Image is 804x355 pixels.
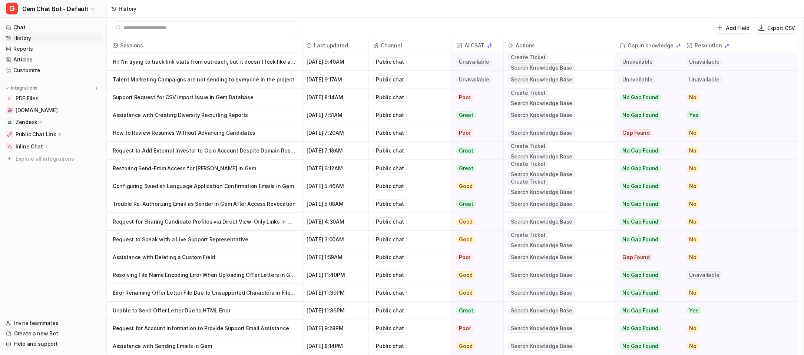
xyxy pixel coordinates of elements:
[615,106,676,124] button: No Gap Found
[452,124,499,142] button: Poor
[455,38,500,53] span: AI CSAT
[452,266,499,284] button: Good
[373,75,407,84] div: Public chat
[508,128,575,137] span: Search Knowledge Base
[113,124,296,142] p: How to Review Resumes Without Advancing Candidates
[615,177,676,195] button: No Gap Found
[682,248,789,266] button: No
[110,38,299,53] span: Sessions
[456,76,492,83] span: Unavailable
[682,142,789,160] button: No
[373,324,407,333] div: Public chat
[456,289,475,297] span: Good
[119,5,136,13] div: History
[16,118,37,126] p: Zendesk
[516,38,535,53] h2: Actions
[620,218,661,225] span: No Gap Found
[305,319,365,337] span: [DATE] 9:28PM
[682,195,789,213] button: No
[714,23,752,33] button: Add Field
[113,177,296,195] p: Configuring Swedish Language Application Confirmation Emails in Gem
[16,143,43,150] p: Inline Chat
[682,88,789,106] button: No
[686,129,699,137] span: No
[620,307,661,314] span: No Gap Found
[508,342,575,351] span: Search Knowledge Base
[113,142,296,160] p: Request to Add External Investor to Gem Account Despite Domain Restriction
[456,129,473,137] span: Poor
[305,53,365,71] span: [DATE] 9:40AM
[305,284,365,302] span: [DATE] 11:39PM
[7,120,12,124] img: Zendesk
[620,147,661,154] span: No Gap Found
[686,147,699,154] span: No
[682,177,789,195] button: No
[615,142,676,160] button: No Gap Found
[615,248,676,266] button: Gap Found
[620,289,661,297] span: No Gap Found
[508,99,575,108] span: Search Knowledge Base
[373,288,407,297] div: Public chat
[452,160,499,177] button: Great
[305,337,365,355] span: [DATE] 8:14PM
[620,58,655,66] span: Unavailable
[726,24,749,32] p: Add Field
[615,124,676,142] button: Gap Found
[620,165,661,172] span: No Gap Found
[3,93,103,104] a: PDF FilesPDF Files
[3,328,103,339] a: Create a new Bot
[686,271,722,279] span: Unavailable
[113,213,296,231] p: Request for Sharing Candidate Profiles via Direct View-Only Links in Gem
[305,160,365,177] span: [DATE] 6:12AM
[16,153,100,165] span: Explore all integrations
[373,200,407,208] div: Public chat
[3,339,103,349] a: Help and support
[686,236,699,243] span: No
[615,231,676,248] button: No Gap Found
[3,33,103,43] a: History
[113,231,296,248] p: Request to Speak with a Live Support Representative
[686,200,699,208] span: No
[508,271,575,279] span: Search Knowledge Base
[686,254,699,261] span: No
[686,76,722,83] span: Unavailable
[16,95,38,102] span: PDF Files
[305,302,365,319] span: [DATE] 11:36PM
[3,84,40,92] button: Integrations
[3,105,103,115] a: status.gem.com[DOMAIN_NAME]
[508,152,575,161] span: Search Knowledge Base
[508,324,575,333] span: Search Knowledge Base
[686,218,699,225] span: No
[456,342,475,350] span: Good
[452,284,499,302] button: Good
[620,271,661,279] span: No Gap Found
[373,342,407,351] div: Public chat
[686,58,722,66] span: Unavailable
[305,177,365,195] span: [DATE] 5:46AM
[113,106,296,124] p: Assistance with Creating Diversity Recruiting Reports
[682,231,789,248] button: No
[456,147,476,154] span: Great
[113,71,296,88] p: Talent Marketing Campaigns are not sending to everyone in the project
[113,319,296,337] p: Request for Account Information to Provide Support Email Assistance
[94,86,99,91] img: menu_add.svg
[22,4,88,14] span: Gem Chat Bot - Default
[373,128,407,137] div: Public chat
[452,213,499,231] button: Good
[508,177,548,186] span: Create Ticket
[456,165,476,172] span: Great
[615,319,676,337] button: No Gap Found
[620,342,661,350] span: No Gap Found
[373,182,407,191] div: Public chat
[373,217,407,226] div: Public chat
[508,111,575,120] span: Search Knowledge Base
[620,129,652,137] span: Gap Found
[682,124,789,142] button: No
[685,38,795,53] span: Resolution
[305,195,365,213] span: [DATE] 5:08AM
[755,23,798,33] button: Export CSV
[508,160,548,168] span: Create Ticket
[615,88,676,106] button: No Gap Found
[3,44,103,54] a: Reports
[456,58,492,66] span: Unavailable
